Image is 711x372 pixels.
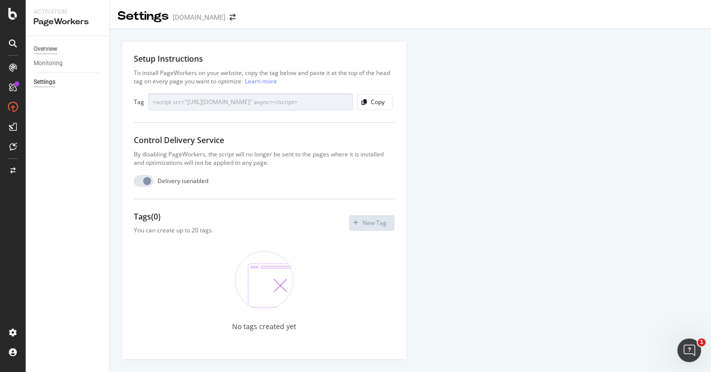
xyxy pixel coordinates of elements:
a: Monitoring [34,58,102,69]
div: Copy [371,98,385,106]
button: Copy [357,94,393,110]
div: Tag [134,98,144,106]
div: You can create up to 20 tags. [134,226,213,234]
a: Learn more [245,77,277,85]
div: Activation [34,8,101,16]
iframe: Intercom live chat [677,338,701,362]
div: [DOMAIN_NAME] [173,12,226,22]
span: 1 [698,338,706,346]
button: New Tag [349,215,395,231]
div: New Tag [362,219,387,227]
div: Settings [118,8,169,25]
div: Control Delivery Service [134,135,395,146]
div: PageWorkers [34,16,101,28]
a: Overview [34,44,102,54]
img: D9gk-hiz.png [235,251,294,310]
div: No tags created yet [232,322,296,332]
div: Settings [34,77,55,87]
div: Overview [34,44,57,54]
div: Setup Instructions [134,53,395,65]
a: Settings [34,77,102,87]
div: arrow-right-arrow-left [230,14,236,21]
div: Tags (0) [134,211,213,223]
div: By disabling PageWorkers, the script will no longer be sent to the pages where it is installed an... [134,150,395,167]
div: Delivery is enabled [158,177,208,185]
div: Monitoring [34,58,63,69]
div: To install PageWorkers on your website, copy the tag below and paste it at the top of the head ta... [134,69,395,85]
